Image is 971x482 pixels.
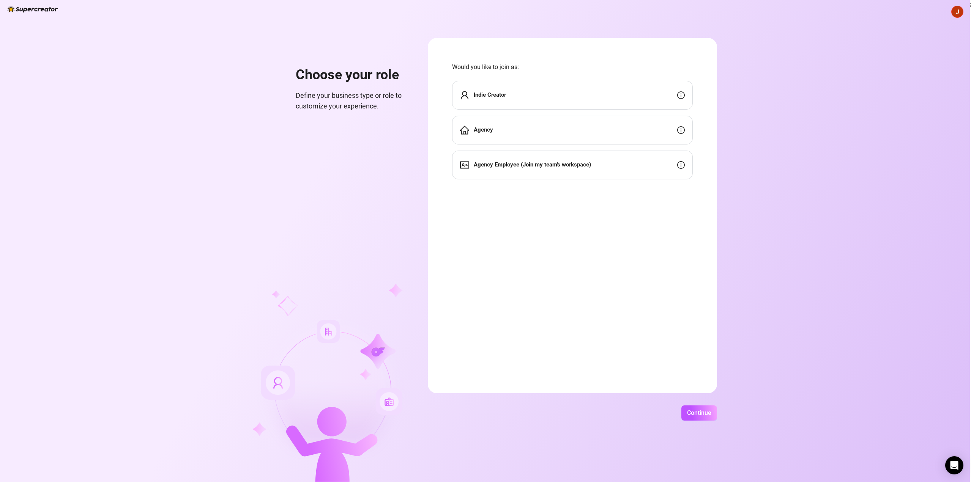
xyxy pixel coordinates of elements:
[681,405,717,421] button: Continue
[8,6,58,13] img: logo
[474,91,506,98] strong: Indie Creator
[460,91,469,100] span: user
[296,90,410,112] span: Define your business type or role to customize your experience.
[460,160,469,170] span: idcard
[677,91,685,99] span: info-circle
[677,161,685,169] span: info-circle
[452,62,693,72] span: Would you like to join as:
[945,456,963,474] div: Open Intercom Messenger
[952,6,963,17] img: ACg8ocIrsyka6Pr_9Pl79pGrexNTaND67sBbZe9EqVFdRNwjX53Eqw=s96-c
[460,126,469,135] span: home
[687,409,711,416] span: Continue
[474,161,591,168] strong: Agency Employee (Join my team's workspace)
[474,126,493,133] strong: Agency
[296,67,410,83] h1: Choose your role
[677,126,685,134] span: info-circle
